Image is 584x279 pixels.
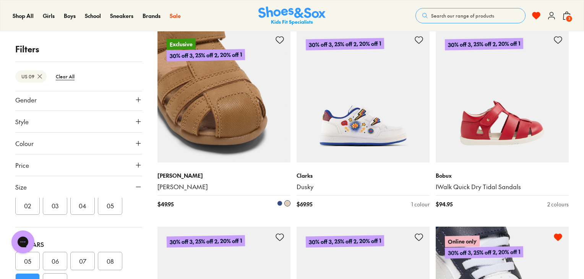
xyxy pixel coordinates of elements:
[258,6,326,25] img: SNS_Logo_Responsive.svg
[15,182,27,191] span: Size
[43,12,55,19] span: Girls
[15,133,142,154] button: Colour
[85,12,101,20] a: School
[562,7,571,24] button: 3
[15,161,29,170] span: Price
[167,38,196,50] p: Exclusive
[110,12,133,20] a: Sneakers
[98,196,122,215] button: 05
[565,15,573,23] span: 3
[143,12,161,19] span: Brands
[157,29,290,162] a: Exclusive30% off 3, 25% off 2, 20% off 1
[15,89,142,110] button: Gender
[43,12,55,20] a: Girls
[297,172,430,180] p: Clarks
[170,12,181,20] a: Sale
[70,196,95,215] button: 04
[43,252,67,270] button: 06
[445,38,523,50] p: 30% off 3, 25% off 2, 20% off 1
[306,235,384,248] p: 30% off 3, 25% off 2, 20% off 1
[15,95,37,104] span: Gender
[445,246,524,259] p: 30% off 3, 25% off 2, 20% off 1
[143,12,161,20] a: Brands
[15,240,142,249] div: 1-3 Years
[15,176,142,198] button: Size
[445,235,480,247] p: Online only
[547,200,569,208] div: 2 colours
[15,43,142,55] p: Filters
[436,200,453,208] span: $ 94.95
[110,12,133,19] span: Sneakers
[43,196,67,215] button: 03
[157,200,174,208] span: $ 49.95
[8,228,38,256] iframe: Gorgias live chat messenger
[167,235,245,248] p: 30% off 3, 25% off 2, 20% off 1
[64,12,76,20] a: Boys
[15,154,142,176] button: Price
[15,139,34,148] span: Colour
[411,200,430,208] div: 1 colour
[15,117,29,126] span: Style
[157,183,290,191] a: [PERSON_NAME]
[297,29,430,162] a: 30% off 3, 25% off 2, 20% off 1
[431,12,494,19] span: Search our range of products
[415,8,526,23] button: Search our range of products
[15,70,47,83] btn: US 09
[50,70,81,83] btn: Clear All
[297,200,312,208] span: $ 69.95
[258,6,326,25] a: Shoes & Sox
[170,12,181,19] span: Sale
[436,172,569,180] p: Bobux
[13,12,34,19] span: Shop All
[15,252,40,270] button: 05
[436,183,569,191] a: IWalk Quick Dry Tidal Sandals
[167,49,245,62] p: 30% off 3, 25% off 2, 20% off 1
[306,38,384,50] p: 30% off 3, 25% off 2, 20% off 1
[70,252,95,270] button: 07
[15,111,142,132] button: Style
[297,183,430,191] a: Dusky
[13,12,34,20] a: Shop All
[157,172,290,180] p: [PERSON_NAME]
[15,196,40,215] button: 02
[64,12,76,19] span: Boys
[85,12,101,19] span: School
[436,29,569,162] a: 30% off 3, 25% off 2, 20% off 1
[98,252,122,270] button: 08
